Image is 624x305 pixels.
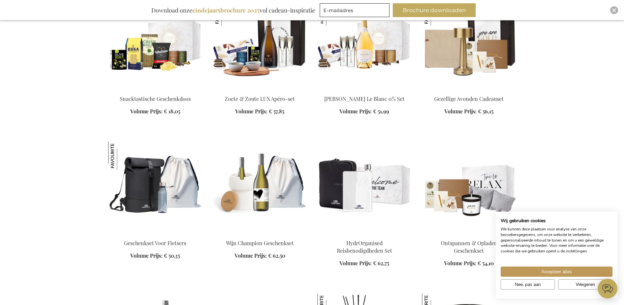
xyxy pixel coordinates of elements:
img: Close [612,8,616,12]
a: Volume Prijs: € 62,75 [339,260,389,267]
a: Volume Prijs: € 51,99 [339,108,389,115]
h2: Wij gebruiken cookies [501,218,612,224]
a: Wine Champion Gift Set [213,231,307,237]
a: Volume Prijs: € 54,10 [444,260,494,267]
a: Gezellige Avonden Cadeauset [434,95,504,102]
form: marketing offers and promotions [320,3,391,19]
span: € 50,35 [164,252,180,259]
a: Wijn Champion Geschenkset [226,240,294,246]
div: Close [610,6,618,14]
span: € 57,85 [269,108,284,115]
a: Sweet & Salty LUXury Apéro Set Zoete & Zoute LUX Apéro-set [213,87,307,93]
span: Volume Prijs: [130,108,162,115]
p: We kunnen deze plaatsen voor analyse van onze bezoekersgegevens, om onze website te verbeteren, g... [501,226,612,254]
a: HydrOrganised Travel Essentials Set [317,231,412,237]
span: Volume Prijs: [339,108,372,115]
iframe: belco-activator-frame [598,279,617,298]
span: Volume Prijs: [339,260,372,267]
b: eindejaarsbrochure 2025 [192,6,260,14]
a: Geschenkset Voor Fietsers [124,240,186,246]
a: Cosy Evenings Gift Set Gezellige Avonden Cadeauset [422,87,516,93]
a: Volume Prijs: € 18,05 [130,108,180,115]
a: Volume Prijs: € 56,15 [444,108,493,115]
button: Accepteer alle cookies [501,267,612,277]
img: Cyclist's Gift Set [108,142,202,234]
span: € 56,15 [478,108,493,115]
span: Nee, pas aan [515,281,541,288]
a: Snacktastische Geschenkdoos [120,95,191,102]
button: Brochure downloaden [393,3,476,17]
img: Geschenkset Voor Fietsers [108,142,137,170]
span: € 18,05 [164,108,180,115]
span: Volume Prijs: [235,108,267,115]
a: Volume Prijs: € 57,85 [235,108,284,115]
span: Volume Prijs: [444,108,477,115]
button: Pas cookie voorkeuren aan [501,279,555,290]
span: Volume Prijs: [235,252,267,259]
a: HydrOrganised Reisbenodigdheden Set [337,240,392,254]
a: Snacktastic Gift Box [108,87,202,93]
a: Volume Prijs: € 62,50 [235,252,285,260]
a: Sweet Delights Le Blanc 0% Set Zoete Lekkernijen Le Blanc 0% Set [317,87,412,93]
a: Cyclist's Gift Set Geschenkset Voor Fietsers [108,231,202,237]
a: [PERSON_NAME] Le Blanc 0% Set [324,95,405,102]
span: € 62,75 [373,260,389,267]
span: € 62,50 [268,252,285,259]
span: Accepteer alles [541,268,572,275]
span: Weigeren [576,281,595,288]
a: Zoete & Zoute LUX Apéro-set [225,95,295,102]
span: € 51,99 [373,108,389,115]
input: E-mailadres [320,3,389,17]
a: Volume Prijs: € 50,35 [130,252,180,260]
a: Ontspannen & Opladen Geschenkset [441,240,497,254]
span: Volume Prijs: [130,252,162,259]
div: Download onze vol cadeau-inspiratie [148,3,318,17]
img: HydrOrganised Travel Essentials Set [317,142,412,234]
img: Relax & Recharge Gift Set [422,142,516,234]
span: Volume Prijs: [444,260,476,267]
button: Alle cookies weigeren [558,279,612,290]
img: Wine Champion Gift Set [213,142,307,234]
span: € 54,10 [478,260,494,267]
a: Relax & Recharge Gift Set [422,231,516,237]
